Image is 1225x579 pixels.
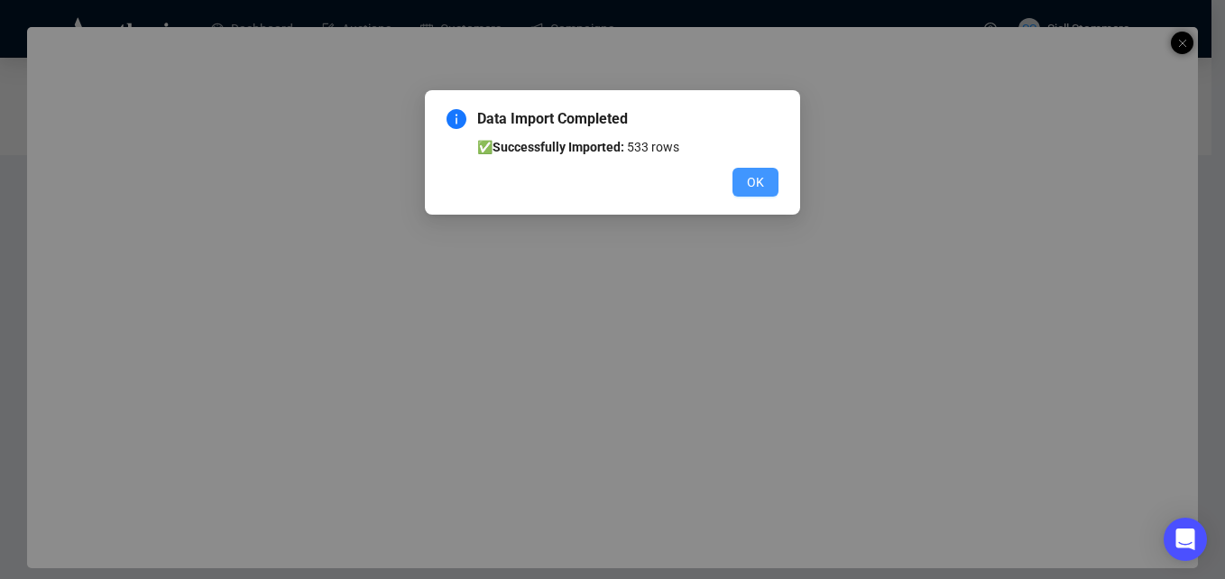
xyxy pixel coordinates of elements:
b: Successfully Imported: [493,140,624,154]
span: Data Import Completed [477,108,778,130]
li: ✅ 533 rows [477,137,778,157]
span: OK [747,172,764,192]
span: info-circle [447,109,466,129]
div: Open Intercom Messenger [1164,518,1207,561]
button: OK [732,168,778,197]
